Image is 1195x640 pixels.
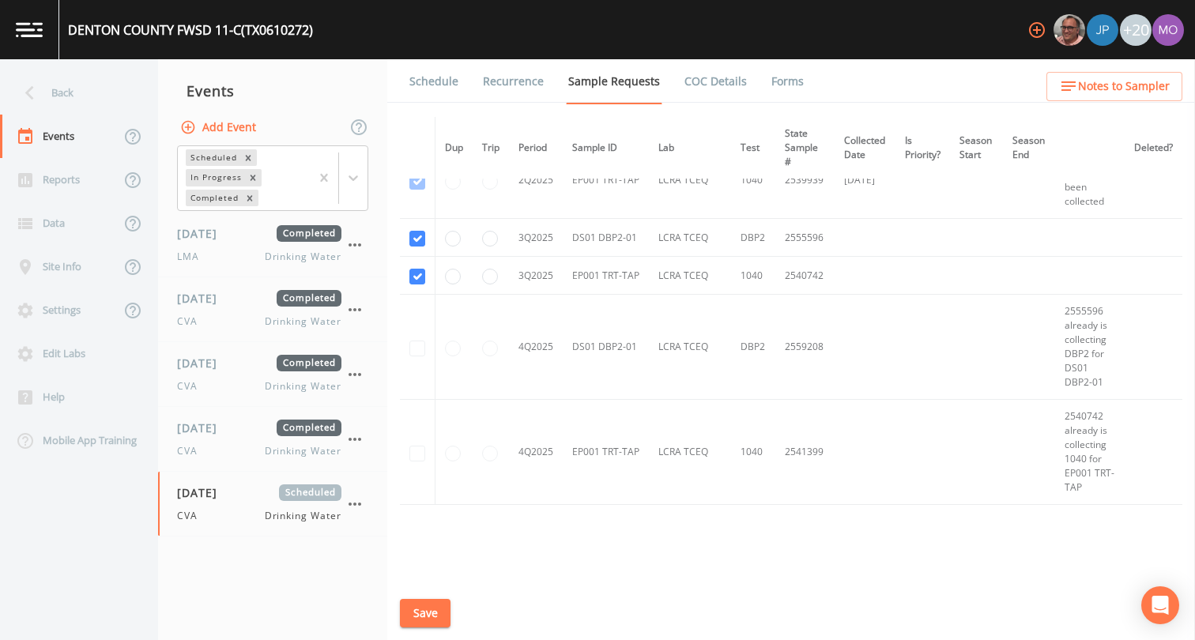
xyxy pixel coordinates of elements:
[775,295,835,400] td: 2559208
[277,225,341,242] span: Completed
[407,59,461,104] a: Schedule
[775,257,835,295] td: 2540742
[277,420,341,436] span: Completed
[563,117,649,179] th: Sample ID
[177,509,207,523] span: CVA
[244,169,262,186] div: Remove In Progress
[177,379,207,393] span: CVA
[277,355,341,371] span: Completed
[509,295,563,400] td: 4Q2025
[769,59,806,104] a: Forms
[186,169,244,186] div: In Progress
[731,295,775,400] td: DBP2
[563,219,649,257] td: DS01 DBP2-01
[481,59,546,104] a: Recurrence
[649,219,731,257] td: LCRA TCEQ
[566,59,662,104] a: Sample Requests
[775,142,835,219] td: 2539939
[1086,14,1119,46] div: Joshua gere Paul
[835,142,895,219] td: [DATE]
[239,149,257,166] div: Remove Scheduled
[177,290,228,307] span: [DATE]
[509,117,563,179] th: Period
[563,142,649,219] td: EP001 TRT-TAP
[563,257,649,295] td: EP001 TRT-TAP
[649,257,731,295] td: LCRA TCEQ
[775,400,835,505] td: 2541399
[1055,142,1125,219] td: This sample has been collected
[279,484,341,501] span: Scheduled
[68,21,313,40] div: DENTON COUNTY FWSD 11-C (TX0610272)
[158,213,387,277] a: [DATE]CompletedLMADrinking Water
[563,295,649,400] td: DS01 DBP2-01
[177,225,228,242] span: [DATE]
[731,117,775,179] th: Test
[1003,117,1055,179] th: Season End
[731,400,775,505] td: 1040
[435,117,473,179] th: Dup
[177,113,262,142] button: Add Event
[177,420,228,436] span: [DATE]
[835,117,895,179] th: Collected Date
[731,257,775,295] td: 1040
[186,190,241,206] div: Completed
[1120,14,1152,46] div: +20
[1152,14,1184,46] img: 4e251478aba98ce068fb7eae8f78b90c
[158,277,387,342] a: [DATE]CompletedCVADrinking Water
[509,142,563,219] td: 2Q2025
[400,599,450,628] button: Save
[649,142,731,219] td: LCRA TCEQ
[241,190,258,206] div: Remove Completed
[1125,117,1182,179] th: Deleted?
[1046,72,1182,101] button: Notes to Sampler
[731,142,775,219] td: 1040
[649,400,731,505] td: LCRA TCEQ
[895,117,951,179] th: Is Priority?
[649,117,731,179] th: Lab
[265,444,341,458] span: Drinking Water
[1055,400,1125,505] td: 2540742 already is collecting 1040 for EP001 TRT-TAP
[731,219,775,257] td: DBP2
[509,400,563,505] td: 4Q2025
[177,314,207,329] span: CVA
[1078,77,1170,96] span: Notes to Sampler
[265,314,341,329] span: Drinking Water
[158,71,387,111] div: Events
[158,342,387,407] a: [DATE]CompletedCVADrinking Water
[158,472,387,536] a: [DATE]ScheduledCVADrinking Water
[775,117,835,179] th: State Sample #
[177,355,228,371] span: [DATE]
[509,219,563,257] td: 3Q2025
[1055,295,1125,400] td: 2555596 already is collecting DBP2 for DS01 DBP2-01
[473,117,509,179] th: Trip
[1053,14,1086,46] div: Mike Franklin
[1054,14,1085,46] img: e2d790fa78825a4bb76dcb6ab311d44c
[158,407,387,472] a: [DATE]CompletedCVADrinking Water
[177,484,228,501] span: [DATE]
[265,509,341,523] span: Drinking Water
[277,290,341,307] span: Completed
[1087,14,1118,46] img: 41241ef155101aa6d92a04480b0d0000
[265,379,341,393] span: Drinking Water
[775,219,835,257] td: 2555596
[16,22,43,37] img: logo
[682,59,749,104] a: COC Details
[509,257,563,295] td: 3Q2025
[563,400,649,505] td: EP001 TRT-TAP
[177,250,209,264] span: LMA
[1141,586,1179,624] div: Open Intercom Messenger
[186,149,239,166] div: Scheduled
[177,444,207,458] span: CVA
[649,295,731,400] td: LCRA TCEQ
[265,250,341,264] span: Drinking Water
[950,117,1002,179] th: Season Start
